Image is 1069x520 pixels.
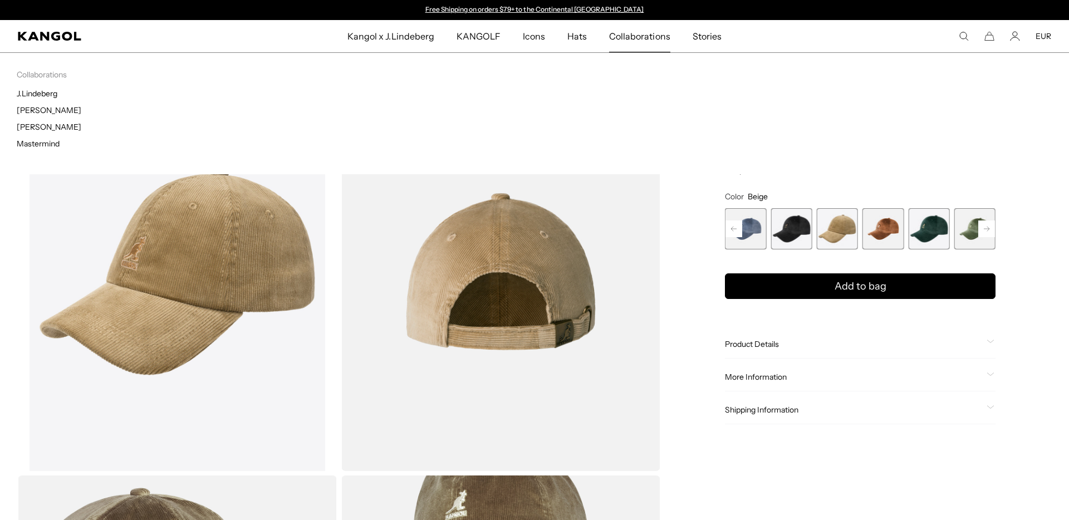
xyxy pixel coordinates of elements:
div: 3 of 9 [771,208,812,249]
div: 6 of 9 [908,208,949,249]
p: Collaborations [17,70,534,80]
button: Cart [984,31,994,41]
button: EUR [1036,31,1051,41]
span: KANGOLF [457,20,501,52]
div: 2 of 9 [725,208,766,249]
span: Add to bag [835,279,886,294]
label: Olive [954,208,996,249]
a: Stories [681,20,733,52]
label: Wood [862,208,904,249]
div: 1 of 2 [420,6,649,14]
label: Beige [817,208,858,249]
a: Kangol [18,32,230,41]
div: 5 of 9 [862,208,904,249]
label: Black [771,208,812,249]
a: Account [1010,31,1020,41]
span: Stories [693,20,722,52]
a: KANGOLF [445,20,512,52]
span: Beige [748,192,768,202]
a: Collaborations [598,20,681,52]
slideshow-component: Announcement bar [420,6,649,14]
div: Announcement [420,6,649,14]
span: Hats [567,20,587,52]
a: [PERSON_NAME] [17,122,81,132]
img: color-beige [341,72,660,471]
summary: Search here [959,31,969,41]
a: [PERSON_NAME] [17,105,81,115]
button: Add to bag [725,273,996,299]
span: Kangol x J.Lindeberg [347,20,434,52]
a: Mastermind [17,139,60,149]
a: J.Lindeberg [17,89,57,99]
label: Denim Blue [725,208,766,249]
span: Icons [523,20,545,52]
a: Icons [512,20,556,52]
div: 7 of 9 [954,208,996,249]
a: Kangol x J.Lindeberg [336,20,445,52]
span: Collaborations [609,20,670,52]
div: 4 of 9 [817,208,858,249]
img: color-beige [18,72,337,471]
span: Product Details [725,339,982,349]
a: Hats [556,20,598,52]
span: Shipping Information [725,405,982,415]
label: Forrester [908,208,949,249]
span: More Information [725,372,982,382]
a: Free Shipping on orders $79+ to the Continental [GEOGRAPHIC_DATA] [425,5,644,13]
span: Color [725,192,744,202]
